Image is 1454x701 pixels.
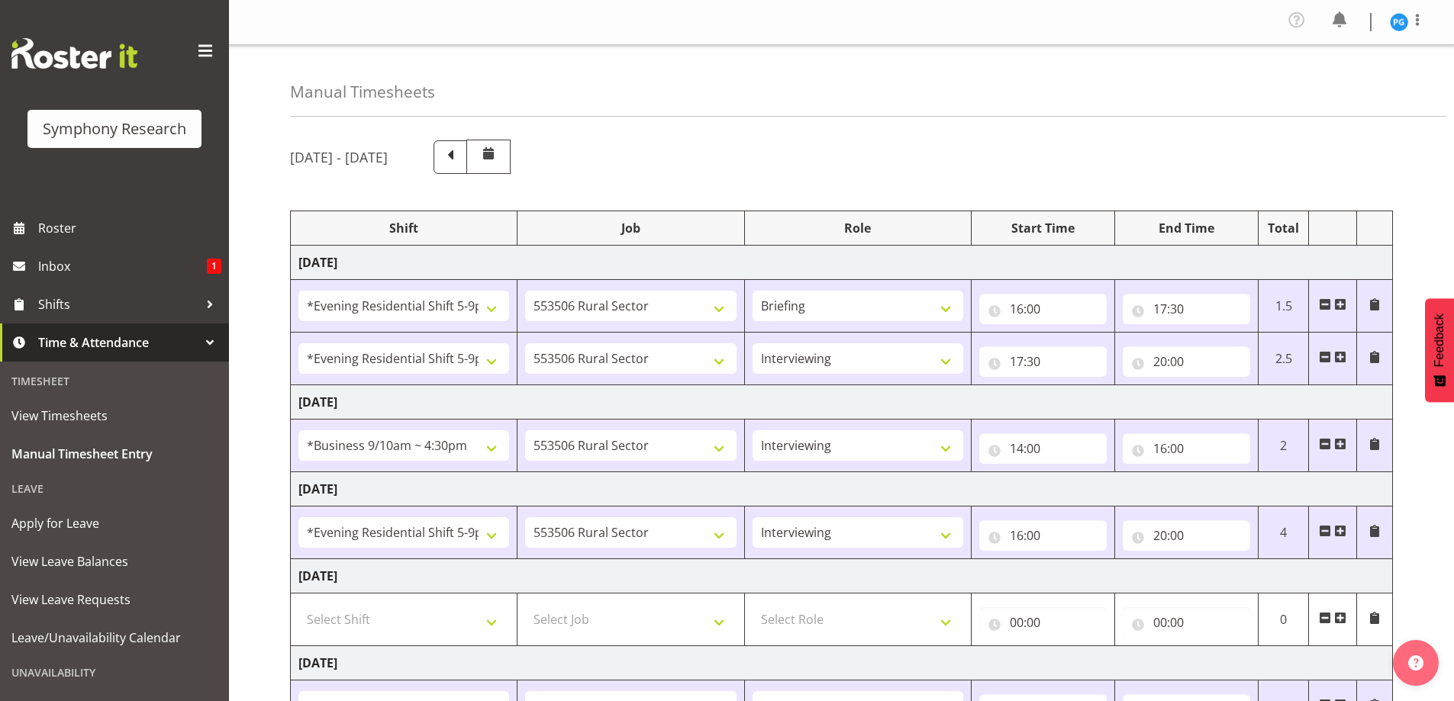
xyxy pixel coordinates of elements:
[979,433,1107,464] input: Click to select...
[1123,607,1250,638] input: Click to select...
[38,293,198,316] span: Shifts
[11,512,218,535] span: Apply for Leave
[298,219,509,237] div: Shift
[4,397,225,435] a: View Timesheets
[291,385,1393,420] td: [DATE]
[11,550,218,573] span: View Leave Balances
[11,588,218,611] span: View Leave Requests
[979,607,1107,638] input: Click to select...
[1390,13,1408,31] img: patricia-gilmour9541.jpg
[291,646,1393,680] td: [DATE]
[11,626,218,649] span: Leave/Unavailability Calendar
[4,504,225,542] a: Apply for Leave
[290,83,435,101] h4: Manual Timesheets
[1425,298,1454,402] button: Feedback - Show survey
[291,246,1393,280] td: [DATE]
[1408,655,1423,670] img: help-xxl-2.png
[291,559,1393,593] td: [DATE]
[1266,219,1301,237] div: Total
[4,473,225,504] div: Leave
[11,38,137,69] img: Rosterit website logo
[290,149,388,166] h5: [DATE] - [DATE]
[1258,280,1309,333] td: 1.5
[4,657,225,688] div: Unavailability
[753,219,963,237] div: Role
[38,255,207,278] span: Inbox
[11,404,218,427] span: View Timesheets
[4,365,225,397] div: Timesheet
[291,472,1393,506] td: [DATE]
[38,331,198,354] span: Time & Attendance
[1123,346,1250,377] input: Click to select...
[4,619,225,657] a: Leave/Unavailability Calendar
[43,117,186,140] div: Symphony Research
[4,580,225,619] a: View Leave Requests
[38,217,221,240] span: Roster
[979,294,1107,324] input: Click to select...
[525,219,736,237] div: Job
[1433,314,1446,367] span: Feedback
[1258,420,1309,472] td: 2
[979,520,1107,551] input: Click to select...
[979,219,1107,237] div: Start Time
[1123,433,1250,464] input: Click to select...
[1258,593,1309,646] td: 0
[4,435,225,473] a: Manual Timesheet Entry
[1123,219,1250,237] div: End Time
[11,442,218,465] span: Manual Timesheet Entry
[1258,333,1309,385] td: 2.5
[1123,294,1250,324] input: Click to select...
[979,346,1107,377] input: Click to select...
[1123,520,1250,551] input: Click to select...
[1258,506,1309,559] td: 4
[4,542,225,580] a: View Leave Balances
[207,259,221,274] span: 1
